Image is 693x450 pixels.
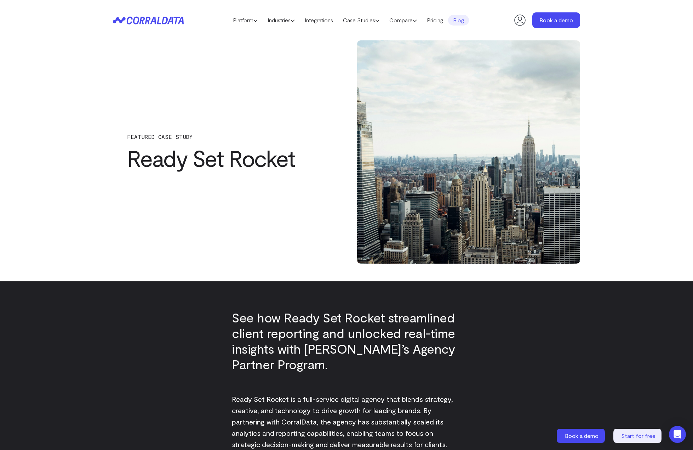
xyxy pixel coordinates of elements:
[384,15,422,26] a: Compare
[565,432,598,439] span: Book a demo
[127,134,322,140] p: FEATURED CASE STUDY
[263,15,300,26] a: Industries
[669,426,686,443] div: Open Intercom Messenger
[557,429,606,443] a: Book a demo
[621,432,655,439] span: Start for free
[232,310,461,372] p: See how Ready Set Rocket streamlined client reporting and unlocked real-time insights with [PERSO...
[338,15,384,26] a: Case Studies
[448,15,469,26] a: Blog
[300,15,338,26] a: Integrations
[228,15,263,26] a: Platform
[422,15,448,26] a: Pricing
[127,145,322,171] h1: Ready Set Rocket
[613,429,663,443] a: Start for free
[232,395,453,449] span: Ready Set Rocket is a full-service digital agency that blends strategy, creative, and technology ...
[532,12,580,28] a: Book a demo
